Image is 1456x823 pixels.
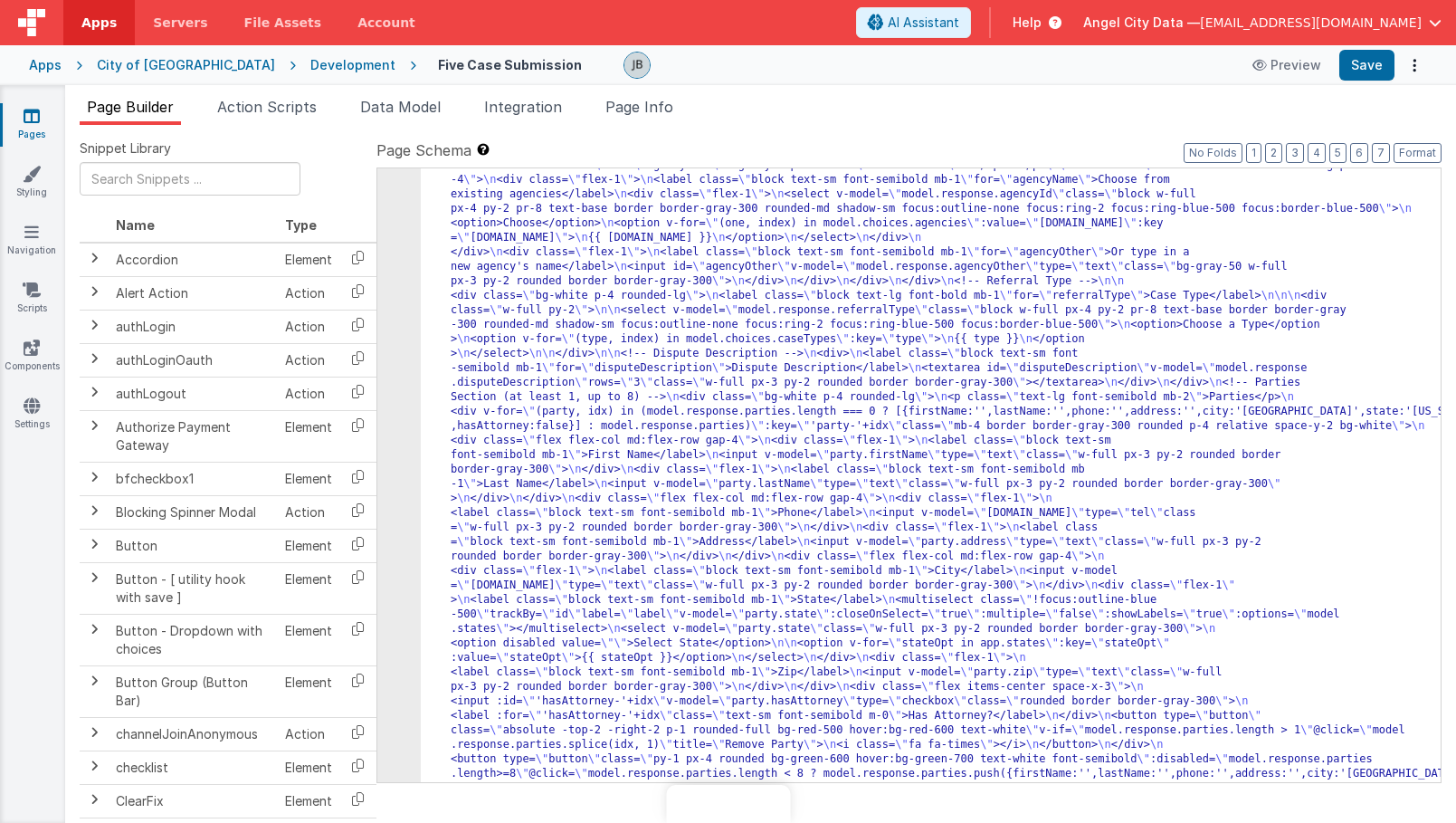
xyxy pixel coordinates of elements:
[1184,143,1242,163] button: No Folds
[80,162,300,196] input: Search Snippets ...
[1246,143,1261,163] button: 1
[376,139,471,161] span: Page Schema
[217,98,317,116] span: Action Scripts
[244,14,322,32] span: File Assets
[278,310,339,343] td: Action
[97,56,275,74] div: City of [GEOGRAPHIC_DATA]
[285,217,317,233] span: Type
[278,529,339,562] td: Element
[856,7,971,38] button: AI Assistant
[109,562,278,614] td: Button - [ utility hook with save ]
[153,14,207,32] span: Servers
[1242,51,1332,80] button: Preview
[278,377,339,410] td: Action
[278,665,339,717] td: Element
[360,98,441,116] span: Data Model
[109,784,278,818] td: ClearFix
[1394,143,1442,163] button: Format
[109,717,278,751] td: channelJoinAnonymous
[278,276,339,310] td: Action
[29,56,62,74] div: Apps
[605,98,673,116] span: Page Info
[109,529,278,562] td: Button
[109,276,278,310] td: Alert Action
[1308,143,1326,163] button: 4
[1083,14,1442,32] button: Angel City Data — [EMAIL_ADDRESS][DOMAIN_NAME]
[109,614,278,665] td: Button - Dropdown with choices
[109,495,278,529] td: Blocking Spinner Modal
[278,562,339,614] td: Element
[278,495,339,529] td: Action
[278,243,339,277] td: Element
[109,665,278,717] td: Button Group (Button Bar)
[1286,143,1304,163] button: 3
[87,98,174,116] span: Page Builder
[109,310,278,343] td: authLogin
[81,14,117,32] span: Apps
[1372,143,1390,163] button: 7
[1339,50,1394,81] button: Save
[109,343,278,377] td: authLoginOauth
[80,139,171,158] span: Snippet Library
[438,58,582,72] h4: Five Case Submission
[1200,14,1422,32] span: [EMAIL_ADDRESS][DOMAIN_NAME]
[1329,143,1347,163] button: 5
[888,14,959,32] span: AI Assistant
[278,410,339,462] td: Element
[1083,14,1200,32] span: Angel City Data —
[109,243,278,277] td: Accordion
[1350,143,1368,163] button: 6
[484,98,562,116] span: Integration
[310,56,395,74] div: Development
[1013,14,1042,32] span: Help
[278,784,339,818] td: Element
[109,462,278,495] td: bfcheckbox1
[278,343,339,377] td: Action
[116,217,155,233] span: Name
[1402,53,1427,78] button: Options
[1265,143,1282,163] button: 2
[109,377,278,410] td: authLogout
[278,614,339,665] td: Element
[278,751,339,784] td: Element
[278,717,339,751] td: Action
[109,751,278,784] td: checklist
[624,53,650,78] img: 9990944320bbc1bcb8cfbc08cd9c0949
[278,462,339,495] td: Element
[666,785,790,823] iframe: Marker.io feedback button
[109,410,278,462] td: Authorize Payment Gateway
